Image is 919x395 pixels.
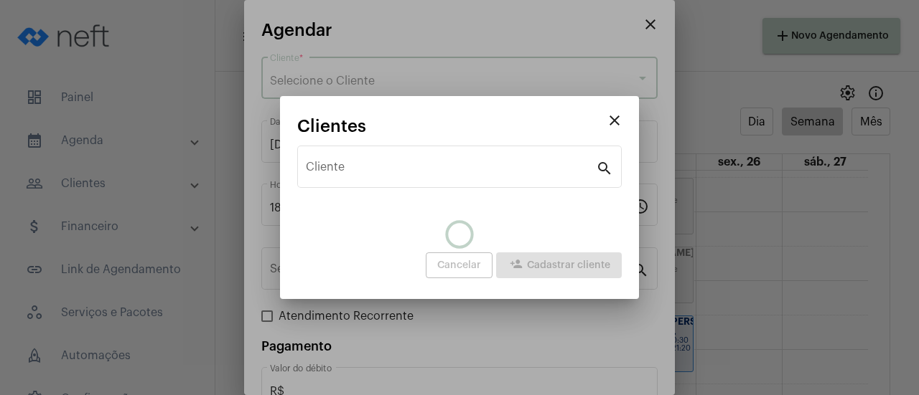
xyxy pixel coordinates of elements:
mat-icon: search [596,159,613,176]
mat-icon: close [606,112,623,129]
mat-icon: person_add [508,257,525,275]
span: Cancelar [437,260,481,270]
span: Cadastrar cliente [508,260,610,270]
button: Cancelar [426,252,493,278]
span: Clientes [297,117,366,135]
input: Pesquisar cliente [306,163,596,176]
button: Cadastrar cliente [496,252,622,278]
